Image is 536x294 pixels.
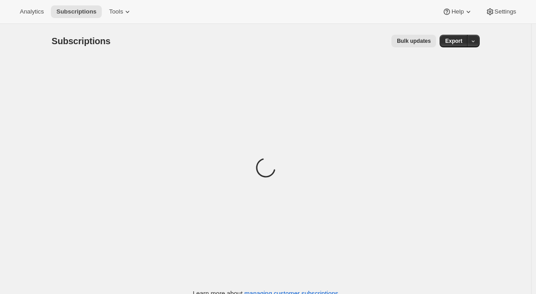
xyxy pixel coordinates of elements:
span: Subscriptions [56,8,96,15]
span: Bulk updates [397,37,431,45]
button: Subscriptions [51,5,102,18]
span: Export [445,37,462,45]
button: Tools [104,5,137,18]
button: Export [440,35,468,47]
span: Help [451,8,463,15]
span: Tools [109,8,123,15]
button: Help [437,5,478,18]
button: Bulk updates [391,35,436,47]
span: Subscriptions [52,36,111,46]
button: Analytics [14,5,49,18]
span: Analytics [20,8,44,15]
span: Settings [495,8,516,15]
button: Settings [480,5,522,18]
